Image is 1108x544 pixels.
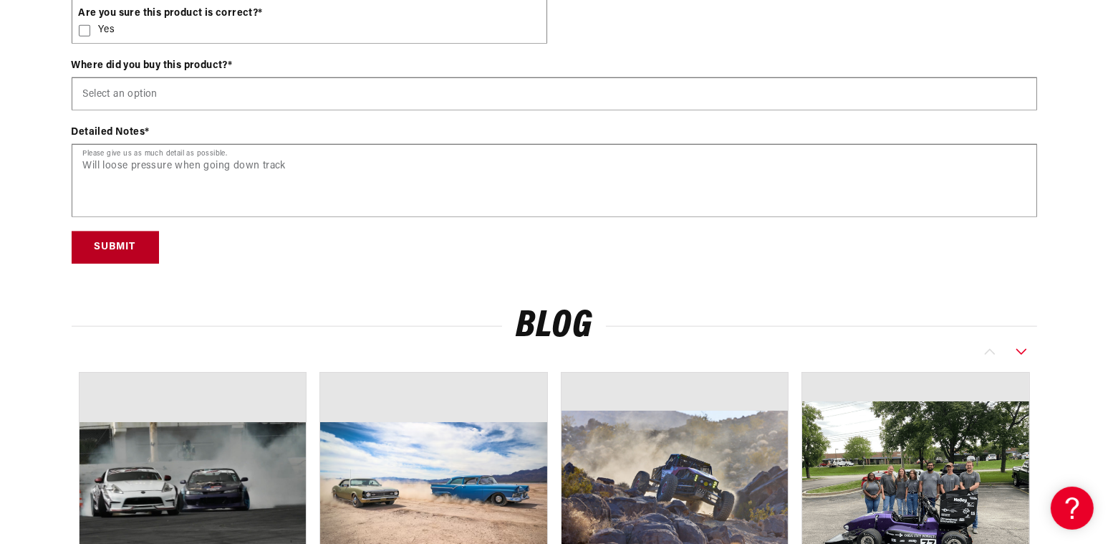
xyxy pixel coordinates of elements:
button: Submit [72,232,159,264]
button: Slide right [1006,343,1037,361]
h2: Blog [72,310,1037,343]
div: Where did you buy this product? [72,58,1037,73]
div: Are you sure this product is correct? [79,6,540,21]
button: Slide left [974,343,1006,361]
span: Yes [99,25,115,37]
div: Detailed Notes [72,125,1037,140]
